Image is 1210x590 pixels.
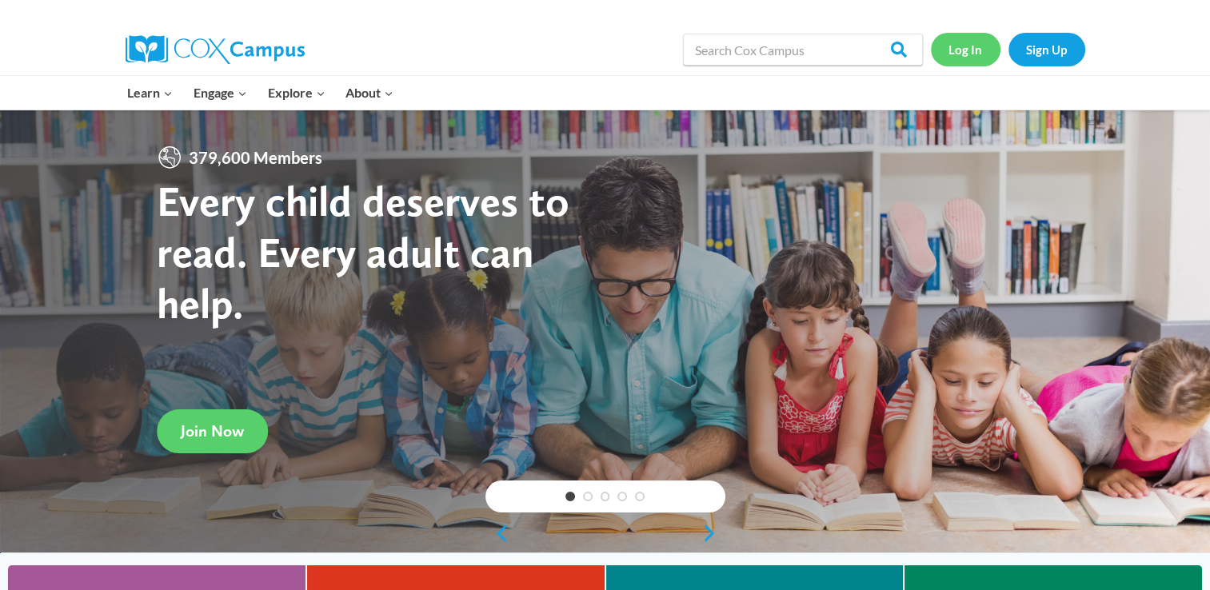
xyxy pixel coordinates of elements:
[335,76,404,110] button: Child menu of About
[485,517,725,549] div: content slider buttons
[485,524,509,543] a: previous
[601,492,610,501] a: 3
[565,492,575,501] a: 1
[617,492,627,501] a: 4
[635,492,645,501] a: 5
[258,76,336,110] button: Child menu of Explore
[157,175,569,328] strong: Every child deserves to read. Every adult can help.
[583,492,593,501] a: 2
[126,35,305,64] img: Cox Campus
[183,76,258,110] button: Child menu of Engage
[182,145,329,170] span: 379,600 Members
[931,33,1000,66] a: Log In
[118,76,404,110] nav: Primary Navigation
[683,34,923,66] input: Search Cox Campus
[181,421,244,441] span: Join Now
[701,524,725,543] a: next
[118,76,184,110] button: Child menu of Learn
[931,33,1085,66] nav: Secondary Navigation
[1008,33,1085,66] a: Sign Up
[157,409,268,453] a: Join Now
